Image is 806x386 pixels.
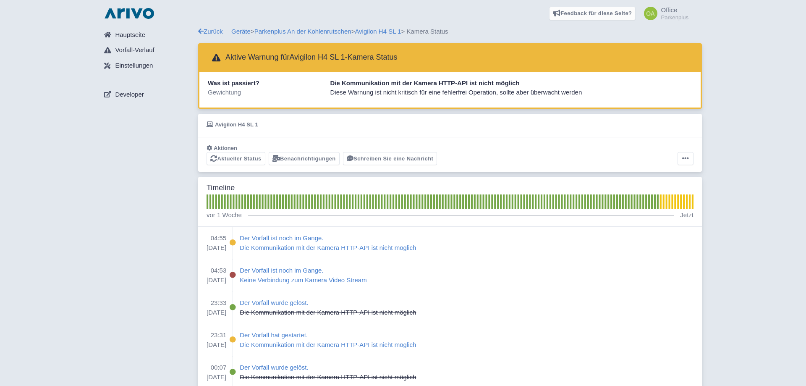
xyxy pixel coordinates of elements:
div: Was ist passiert? [205,79,328,88]
p: Jetzt [680,210,693,220]
p: Die Kommunikation mit der Kamera HTTP-API ist nicht möglich [240,340,416,350]
a: Aktueller Status [207,152,265,165]
div: > > > Kamera Status [198,27,702,37]
p: Keine Verbindung zum Kamera Video Stream [240,276,366,285]
p: [DATE] [207,276,226,285]
a: Feedback für diese Seite? [549,7,636,20]
p: Die Kommunikation mit der Kamera HTTP-API ist nicht möglich [240,308,416,318]
span: Developer [115,90,144,100]
a: Developer [97,87,198,102]
small: Parkenplus [661,15,688,20]
div: Die Kommunikation mit der Kamera HTTP-API ist nicht möglich [328,79,695,88]
a: Avigilon H4 SL 1 [355,28,401,35]
a: Geräte [231,28,251,35]
p: [DATE] [207,373,226,382]
p: 23:31 [207,331,226,340]
a: Parkenplus An der Kohlenrutschen [254,28,351,35]
p: 00:07 [207,363,226,373]
a: Der Vorfall wurde gelöst. Die Kommunikation mit der Kamera HTTP-API ist nicht möglich [240,363,693,382]
span: Avigilon H4 SL 1 [215,121,258,128]
p: 04:53 [207,266,226,276]
a: Vorfall-Verlauf [97,42,198,58]
a: Zurück [198,28,223,35]
p: 23:33 [207,298,226,308]
a: Der Vorfall ist noch im Gange. Die Kommunikation mit der Kamera HTTP-API ist nicht möglich [240,234,693,252]
div: Der Vorfall ist noch im Gange. [240,266,366,276]
img: logo [102,7,156,20]
a: Hauptseite [97,27,198,43]
a: Einstellungen [97,58,198,74]
a: Schreiben Sie eine Nachricht [343,152,437,165]
h3: Aktive Warnung für - [207,50,398,65]
span: Avigilon H4 SL 1 [289,53,345,61]
p: 04:55 [207,234,226,243]
div: Der Vorfall hat gestartet. [240,331,416,340]
a: Benachrichtigungen [269,152,340,165]
a: Der Vorfall hat gestartet. Die Kommunikation mit der Kamera HTTP-API ist nicht möglich [240,331,693,349]
div: Der Vorfall wurde gelöst. [240,363,416,373]
p: vor 1 Woche [207,210,242,220]
span: Kamera Status [348,53,398,61]
p: [DATE] [207,308,226,318]
p: [DATE] [207,340,226,350]
p: Die Kommunikation mit der Kamera HTTP-API ist nicht möglich [240,243,416,253]
p: Die Kommunikation mit der Kamera HTTP-API ist nicht möglich [240,373,416,382]
a: Der Vorfall wurde gelöst. Die Kommunikation mit der Kamera HTTP-API ist nicht möglich [240,298,693,317]
h3: Timeline [207,184,235,193]
span: Aktionen [214,145,237,151]
span: Einstellungen [115,61,153,71]
span: Vorfall-Verlauf [115,45,154,55]
span: Hauptseite [115,30,145,40]
p: [DATE] [207,243,226,253]
div: Diese Warnung ist nicht kritisch für eine fehlerfrei Operation, sollte aber überwacht werden [328,88,695,97]
a: Der Vorfall ist noch im Gange. Keine Verbindung zum Kamera Video Stream [240,266,693,285]
span: Office [661,6,677,13]
div: Gewichtung [205,88,328,97]
a: Office Parkenplus [639,7,688,20]
div: Der Vorfall wurde gelöst. [240,298,416,308]
div: Der Vorfall ist noch im Gange. [240,234,416,243]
